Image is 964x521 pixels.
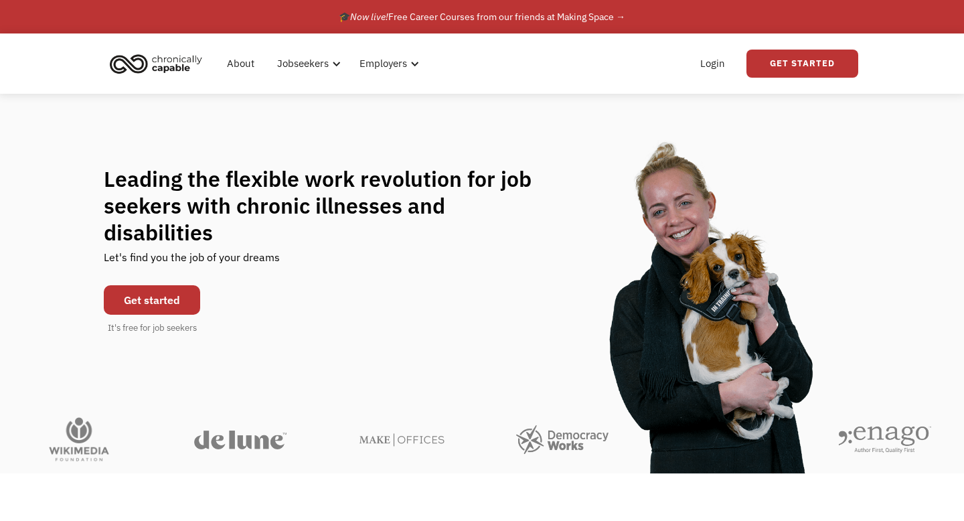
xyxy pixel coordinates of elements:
[350,11,388,23] em: Now live!
[104,285,200,315] a: Get started
[359,56,407,72] div: Employers
[339,9,625,25] div: 🎓 Free Career Courses from our friends at Making Space →
[104,246,280,279] div: Let's find you the job of your dreams
[106,49,206,78] img: Chronically Capable logo
[692,42,733,85] a: Login
[269,42,345,85] div: Jobseekers
[219,42,262,85] a: About
[106,49,212,78] a: home
[277,56,329,72] div: Jobseekers
[746,50,858,78] a: Get Started
[108,321,197,335] div: It's free for job seekers
[104,165,558,246] h1: Leading the flexible work revolution for job seekers with chronic illnesses and disabilities
[351,42,423,85] div: Employers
